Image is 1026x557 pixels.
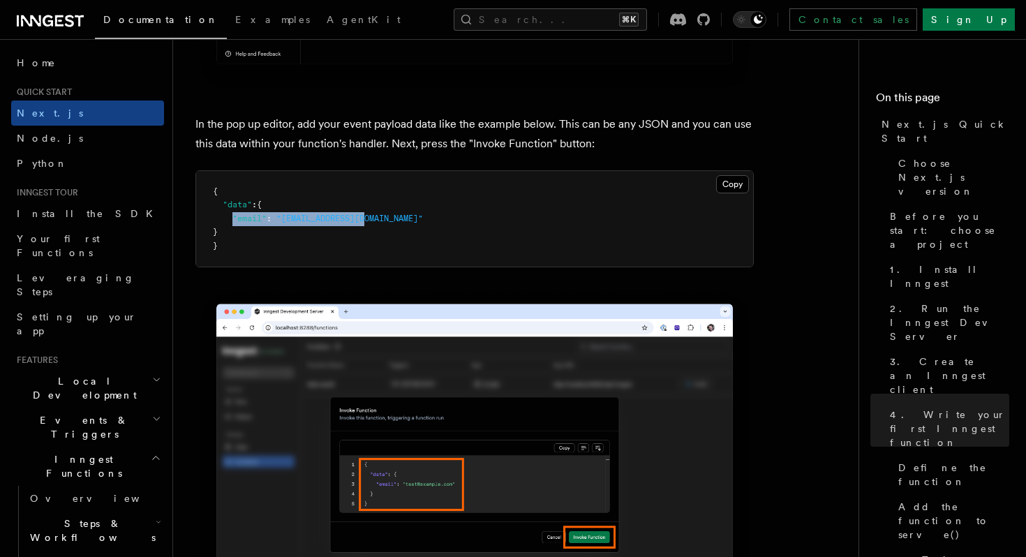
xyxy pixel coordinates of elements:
span: 2. Run the Inngest Dev Server [890,302,1009,343]
span: Examples [235,14,310,25]
span: Setting up your app [17,311,137,336]
a: AgentKit [318,4,409,38]
a: 3. Create an Inngest client [884,349,1009,402]
button: Steps & Workflows [24,511,164,550]
span: Python [17,158,68,169]
span: Leveraging Steps [17,272,135,297]
a: Next.js Quick Start [876,112,1009,151]
span: Events & Triggers [11,413,152,441]
span: Features [11,355,58,366]
a: Documentation [95,4,227,39]
span: } [213,227,218,237]
a: Examples [227,4,318,38]
span: 1. Install Inngest [890,262,1009,290]
span: Inngest tour [11,187,78,198]
a: Your first Functions [11,226,164,265]
a: 2. Run the Inngest Dev Server [884,296,1009,349]
span: { [213,186,218,196]
a: Before you start: choose a project [884,204,1009,257]
span: "data" [223,200,252,209]
button: Search...⌘K [454,8,647,31]
span: } [213,241,218,251]
span: Before you start: choose a project [890,209,1009,251]
span: : [267,214,272,223]
span: : [252,200,257,209]
button: Local Development [11,369,164,408]
a: Contact sales [789,8,917,31]
button: Toggle dark mode [733,11,766,28]
a: Overview [24,486,164,511]
kbd: ⌘K [619,13,639,27]
a: Sign Up [923,8,1015,31]
span: Documentation [103,14,218,25]
p: In the pop up editor, add your event payload data like the example below. This can be any JSON an... [195,114,754,154]
span: Your first Functions [17,233,100,258]
span: Next.js [17,107,83,119]
a: Setting up your app [11,304,164,343]
a: Leveraging Steps [11,265,164,304]
span: Quick start [11,87,72,98]
span: { [257,200,262,209]
a: 1. Install Inngest [884,257,1009,296]
span: 4. Write your first Inngest function [890,408,1009,450]
a: Python [11,151,164,176]
a: Define the function [893,455,1009,494]
h4: On this page [876,89,1009,112]
span: Next.js Quick Start [882,117,1009,145]
span: Steps & Workflows [24,517,156,544]
span: Home [17,56,56,70]
button: Events & Triggers [11,408,164,447]
span: Inngest Functions [11,452,151,480]
span: Install the SDK [17,208,161,219]
span: Node.js [17,133,83,144]
span: Local Development [11,374,152,402]
span: Define the function [898,461,1009,489]
span: Choose Next.js version [898,156,1009,198]
a: 4. Write your first Inngest function [884,402,1009,455]
span: 3. Create an Inngest client [890,355,1009,396]
button: Copy [716,175,749,193]
a: Node.js [11,126,164,151]
span: Overview [30,493,174,504]
a: Home [11,50,164,75]
a: Add the function to serve() [893,494,1009,547]
span: "email" [232,214,267,223]
button: Inngest Functions [11,447,164,486]
span: AgentKit [327,14,401,25]
a: Install the SDK [11,201,164,226]
span: "[EMAIL_ADDRESS][DOMAIN_NAME]" [276,214,423,223]
a: Next.js [11,101,164,126]
span: Add the function to serve() [898,500,1009,542]
a: Choose Next.js version [893,151,1009,204]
